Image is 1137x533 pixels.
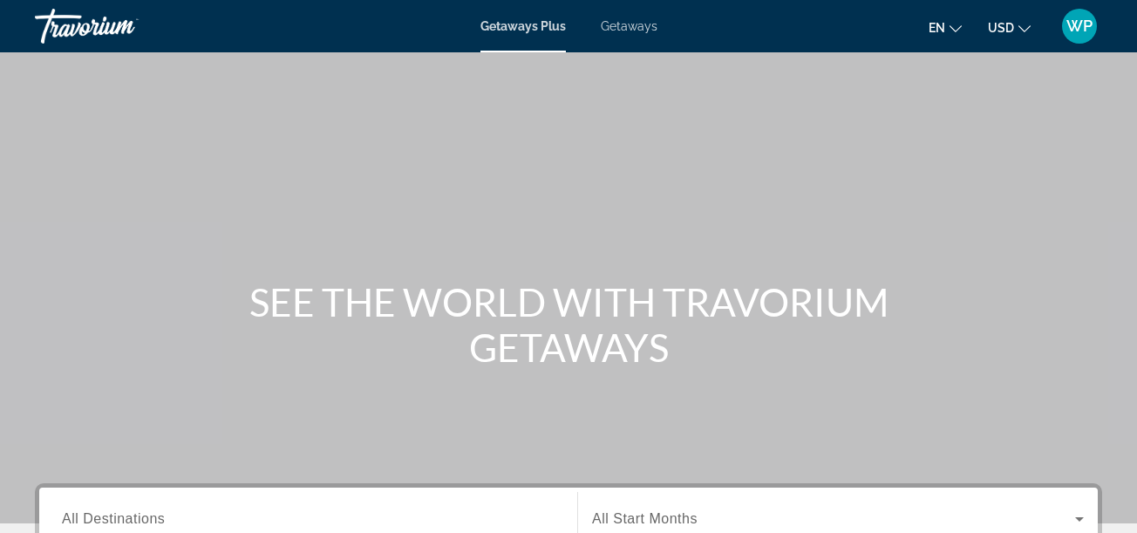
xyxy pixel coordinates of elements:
[62,511,165,526] span: All Destinations
[1066,17,1093,35] span: WP
[988,15,1031,40] button: Change currency
[480,19,566,33] a: Getaways Plus
[35,3,209,49] a: Travorium
[242,279,895,370] h1: SEE THE WORLD WITH TRAVORIUM GETAWAYS
[62,509,555,530] input: Select destination
[1057,8,1102,44] button: User Menu
[592,511,698,526] span: All Start Months
[929,15,962,40] button: Change language
[601,19,657,33] a: Getaways
[929,21,945,35] span: en
[988,21,1014,35] span: USD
